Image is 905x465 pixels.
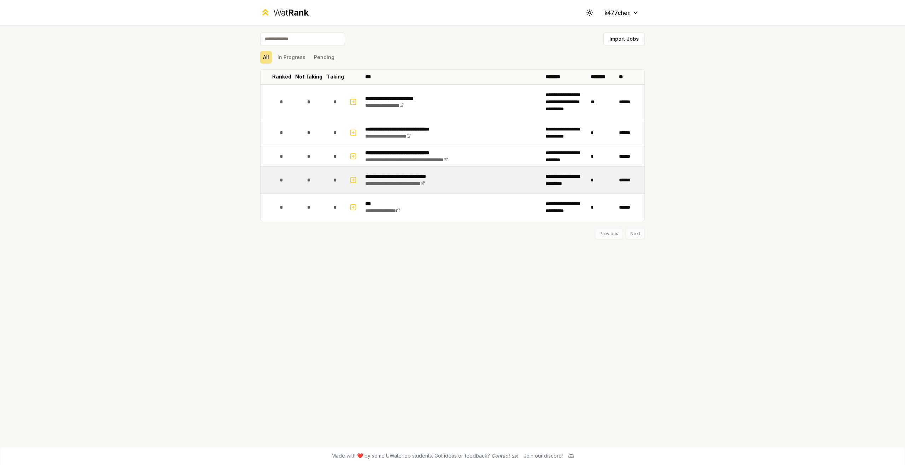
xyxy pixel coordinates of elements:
button: Import Jobs [603,33,645,45]
button: In Progress [275,51,308,64]
p: Not Taking [295,73,322,80]
p: Taking [327,73,344,80]
div: Wat [273,7,309,18]
a: Contact us! [491,453,518,459]
button: Pending [311,51,337,64]
span: Rank [288,7,309,18]
p: Ranked [272,73,291,80]
a: WatRank [260,7,309,18]
span: Made with ❤️ by some UWaterloo students. Got ideas or feedback? [332,452,518,459]
div: Join our discord! [524,452,563,459]
button: All [260,51,272,64]
button: k477chen [599,6,645,19]
span: k477chen [605,8,631,17]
